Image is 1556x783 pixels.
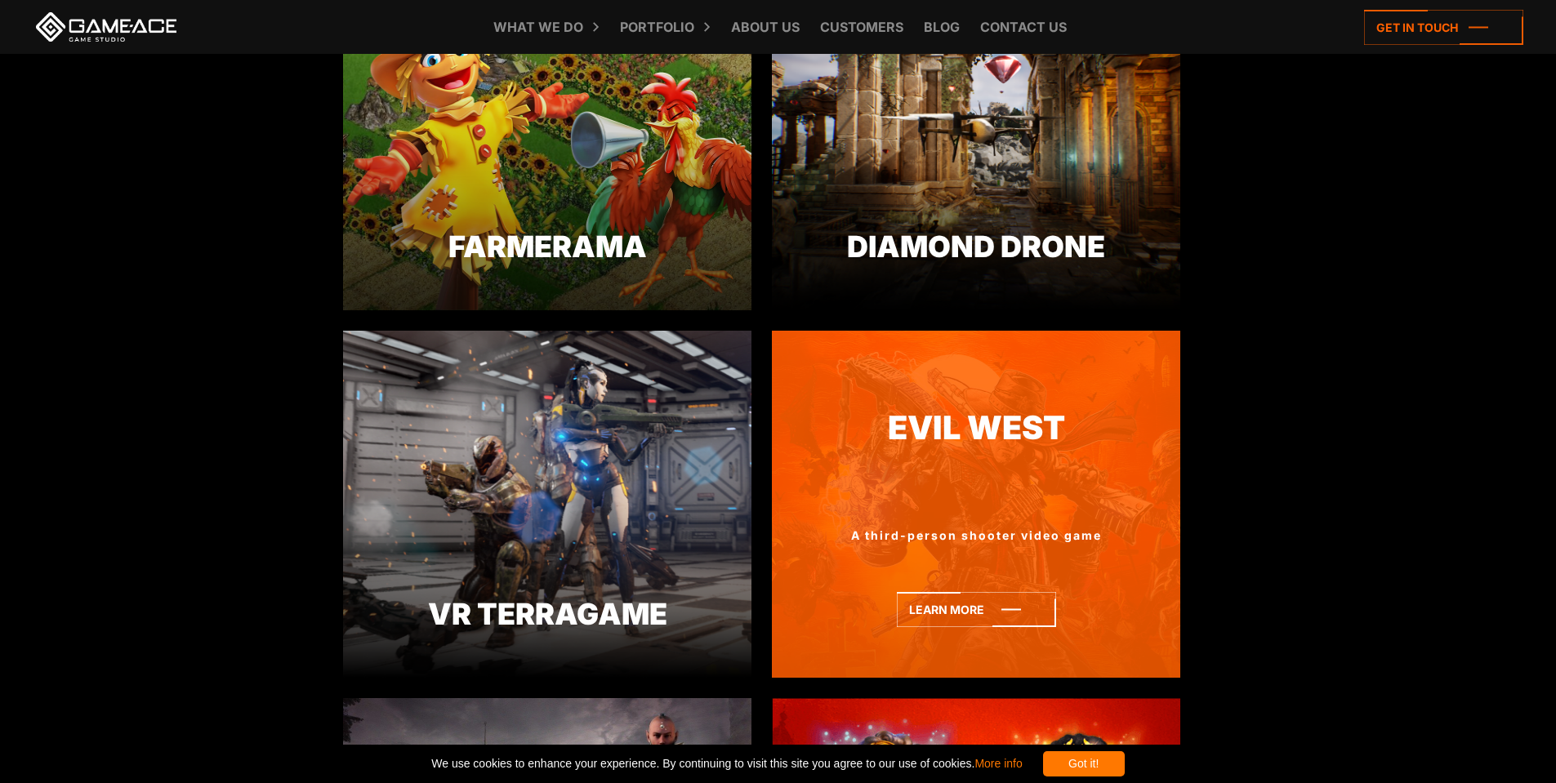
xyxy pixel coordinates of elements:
a: Evil West [772,404,1180,452]
img: Terragame preview [343,331,751,678]
a: More info [974,757,1022,770]
div: VR Terragame [343,592,751,636]
div: Diamond Drone [772,225,1180,269]
div: Got it! [1043,751,1125,776]
a: Get in touch [1364,10,1523,45]
a: Learn more [897,592,1056,627]
div: Farmerama [343,225,751,269]
span: We use cookies to enhance your experience. By continuing to visit this site you agree to our use ... [431,751,1022,776]
div: A third-person shooter video game [772,527,1180,544]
